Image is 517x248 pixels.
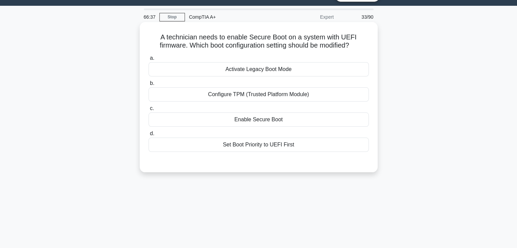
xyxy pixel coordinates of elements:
div: 66:37 [140,10,159,24]
div: Configure TPM (Trusted Platform Module) [149,87,369,102]
span: a. [150,55,154,61]
span: d. [150,130,154,136]
span: c. [150,105,154,111]
div: Expert [278,10,338,24]
a: Stop [159,13,185,21]
div: Enable Secure Boot [149,112,369,127]
div: CompTIA A+ [185,10,278,24]
div: 33/90 [338,10,378,24]
div: Activate Legacy Boot Mode [149,62,369,76]
span: b. [150,80,154,86]
h5: A technician needs to enable Secure Boot on a system with UEFI firmware. Which boot configuration... [148,33,369,50]
div: Set Boot Priority to UEFI First [149,138,369,152]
